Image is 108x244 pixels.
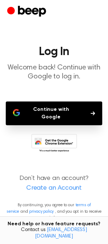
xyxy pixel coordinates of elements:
[7,184,101,193] a: Create an Account
[29,209,54,214] a: privacy policy
[6,63,102,81] p: Welcome back! Continue with Google to log in.
[35,227,87,239] a: [EMAIL_ADDRESS][DOMAIN_NAME]
[7,5,48,19] a: Beep
[6,46,102,58] h1: Log In
[6,174,102,193] p: Don’t have an account?
[6,202,102,221] p: By continuing, you agree to our and , and you opt in to receive emails from us.
[4,227,104,240] span: Contact us
[6,101,102,125] button: Continue with Google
